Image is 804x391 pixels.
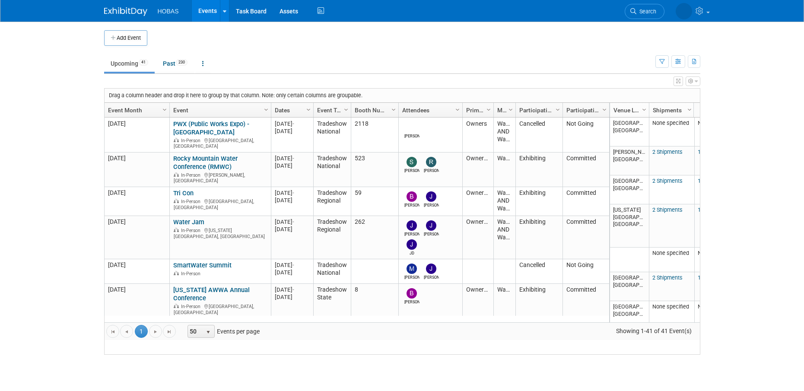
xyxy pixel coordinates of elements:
[343,106,350,113] span: Column Settings
[149,325,162,338] a: Go to the next page
[261,103,271,116] a: Column Settings
[562,118,609,152] td: Not Going
[160,103,169,116] a: Column Settings
[698,274,725,281] a: 1 Giveaway
[355,103,393,118] a: Booth Number
[275,269,309,276] div: [DATE]
[174,199,179,203] img: In-Person Event
[554,106,561,113] span: Column Settings
[402,103,457,118] a: Attendees
[292,219,294,225] span: -
[275,162,309,169] div: [DATE]
[176,59,187,66] span: 230
[462,216,493,259] td: Owners/Engineers
[600,103,609,116] a: Column Settings
[601,106,608,113] span: Column Settings
[275,197,309,204] div: [DATE]
[292,155,294,162] span: -
[610,146,649,175] td: [PERSON_NAME], [GEOGRAPHIC_DATA]
[176,325,268,338] span: Events per page
[653,103,689,118] a: Shipments
[205,329,212,336] span: select
[698,207,725,213] a: 1 Giveaway
[493,216,515,259] td: Water AND Wastewater
[292,286,294,293] span: -
[181,304,203,309] span: In-Person
[404,299,419,305] div: Bryant Welch
[313,187,351,216] td: Tradeshow Regional
[275,218,309,226] div: [DATE]
[104,7,147,16] img: ExhibitDay
[174,138,179,142] img: In-Person Event
[173,189,194,197] a: Tri Con
[610,204,649,248] td: [US_STATE][GEOGRAPHIC_DATA], [GEOGRAPHIC_DATA]
[515,153,562,187] td: Exhibiting
[493,284,515,318] td: Water
[313,118,351,152] td: Tradeshow National
[104,30,147,46] button: Add Event
[166,328,173,335] span: Go to the last page
[639,103,649,116] a: Column Settings
[515,216,562,259] td: Exhibiting
[173,286,250,302] a: [US_STATE] AWWA Annual Conference
[292,190,294,196] span: -
[453,103,462,116] a: Column Settings
[566,103,604,118] a: Participation
[407,239,417,250] img: JD Demore
[105,153,169,187] td: [DATE]
[275,103,308,118] a: Dates
[562,187,609,216] td: Committed
[104,55,155,72] a: Upcoming41
[652,250,689,256] span: None specified
[553,103,562,116] a: Column Settings
[173,155,238,171] a: Rocky Mountain Water Conference (RMWC)
[292,121,294,127] span: -
[698,178,725,184] a: 1 Giveaway
[424,167,439,174] div: Rene Garcia
[407,288,417,299] img: Bryant Welch
[292,262,294,268] span: -
[454,106,461,113] span: Column Settings
[426,191,436,202] img: Jeffrey LeBlanc
[636,8,656,15] span: Search
[105,187,169,216] td: [DATE]
[123,328,130,335] span: Go to the previous page
[698,250,734,256] span: None specified
[174,172,179,177] img: In-Person Event
[610,301,649,330] td: [GEOGRAPHIC_DATA], [GEOGRAPHIC_DATA]
[105,284,169,318] td: [DATE]
[152,328,159,335] span: Go to the next page
[686,106,693,113] span: Column Settings
[135,325,148,338] span: 1
[174,271,179,275] img: In-Person Event
[181,271,203,277] span: In-Person
[404,167,419,174] div: Stephen Alston
[173,218,204,226] a: Water Jam
[390,106,397,113] span: Column Settings
[404,133,419,139] div: Jake Brunoehler, P. E.
[108,103,164,118] a: Event Month
[613,103,643,118] a: Venue Location
[507,106,514,113] span: Column Settings
[106,325,119,338] a: Go to the first page
[407,191,417,202] img: Bryant Welch
[275,155,309,162] div: [DATE]
[351,118,398,152] td: 2118
[275,261,309,269] div: [DATE]
[105,259,169,284] td: [DATE]
[173,120,249,136] a: PWX (Public Works Expo) - [GEOGRAPHIC_DATA]
[404,250,419,256] div: JD Demore
[652,207,683,213] a: 2 Shipments
[652,303,689,310] span: None specified
[424,231,439,237] div: Jeffrey LeBlanc
[181,199,203,204] span: In-Person
[181,172,203,178] span: In-Person
[426,264,436,274] img: Jeffrey LeBlanc
[506,103,515,116] a: Column Settings
[275,286,309,293] div: [DATE]
[652,178,683,184] a: 2 Shipments
[389,103,398,116] a: Column Settings
[275,226,309,233] div: [DATE]
[515,187,562,216] td: Exhibiting
[163,325,176,338] a: Go to the last page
